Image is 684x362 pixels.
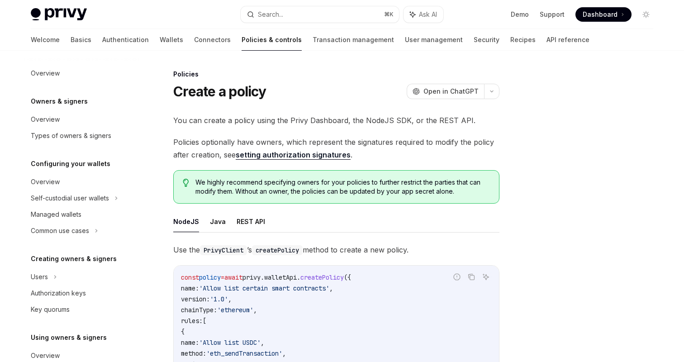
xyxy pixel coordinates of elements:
[282,349,286,357] span: ,
[173,211,199,232] button: NodeJS
[181,306,217,314] span: chainType:
[419,10,437,19] span: Ask AI
[242,29,302,51] a: Policies & controls
[583,10,617,19] span: Dashboard
[329,284,333,292] span: ,
[200,245,247,255] code: PrivyClient
[31,350,60,361] div: Overview
[24,65,139,81] a: Overview
[199,273,221,281] span: policy
[181,273,199,281] span: const
[217,306,253,314] span: 'ethereum'
[181,349,206,357] span: method:
[199,338,261,347] span: 'Allow list USDC'
[31,209,81,220] div: Managed wallets
[228,295,232,303] span: ,
[24,174,139,190] a: Overview
[540,10,565,19] a: Support
[405,29,463,51] a: User management
[24,285,139,301] a: Authorization keys
[206,349,282,357] span: 'eth_sendTransaction'
[24,111,139,128] a: Overview
[253,306,257,314] span: ,
[181,338,199,347] span: name:
[199,284,329,292] span: 'Allow list certain smart contracts'
[221,273,224,281] span: =
[407,84,484,99] button: Open in ChatGPT
[102,29,149,51] a: Authentication
[258,9,283,20] div: Search...
[195,178,490,196] span: We highly recommend specifying owners for your policies to further restrict the parties that can ...
[31,114,60,125] div: Overview
[242,273,261,281] span: privy
[546,29,589,51] a: API reference
[31,332,107,343] h5: Using owners & signers
[31,96,88,107] h5: Owners & signers
[465,271,477,283] button: Copy the contents from the code block
[173,83,266,100] h1: Create a policy
[181,295,210,303] span: version:
[264,273,297,281] span: walletApi
[252,245,303,255] code: createPolicy
[344,273,351,281] span: ({
[173,136,499,161] span: Policies optionally have owners, which represent the signatures required to modify the policy aft...
[384,11,394,18] span: ⌘ K
[297,273,300,281] span: .
[203,317,206,325] span: [
[575,7,632,22] a: Dashboard
[31,158,110,169] h5: Configuring your wallets
[236,150,351,160] a: setting authorization signatures
[31,68,60,79] div: Overview
[261,273,264,281] span: .
[31,271,48,282] div: Users
[183,179,189,187] svg: Tip
[31,288,86,299] div: Authorization keys
[71,29,91,51] a: Basics
[24,301,139,318] a: Key quorums
[173,114,499,127] span: You can create a policy using the Privy Dashboard, the NodeJS SDK, or the REST API.
[31,29,60,51] a: Welcome
[194,29,231,51] a: Connectors
[261,338,264,347] span: ,
[173,70,499,79] div: Policies
[31,304,70,315] div: Key quorums
[511,10,529,19] a: Demo
[31,130,111,141] div: Types of owners & signers
[31,193,109,204] div: Self-custodial user wallets
[31,253,117,264] h5: Creating owners & signers
[31,225,89,236] div: Common use cases
[404,6,443,23] button: Ask AI
[451,271,463,283] button: Report incorrect code
[224,273,242,281] span: await
[160,29,183,51] a: Wallets
[24,206,139,223] a: Managed wallets
[313,29,394,51] a: Transaction management
[181,284,199,292] span: name:
[210,211,226,232] button: Java
[241,6,399,23] button: Search...⌘K
[423,87,479,96] span: Open in ChatGPT
[31,176,60,187] div: Overview
[173,243,499,256] span: Use the ’s method to create a new policy.
[510,29,536,51] a: Recipes
[181,328,185,336] span: {
[237,211,265,232] button: REST API
[639,7,653,22] button: Toggle dark mode
[24,128,139,144] a: Types of owners & signers
[300,273,344,281] span: createPolicy
[210,295,228,303] span: '1.0'
[181,317,203,325] span: rules:
[480,271,492,283] button: Ask AI
[474,29,499,51] a: Security
[31,8,87,21] img: light logo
